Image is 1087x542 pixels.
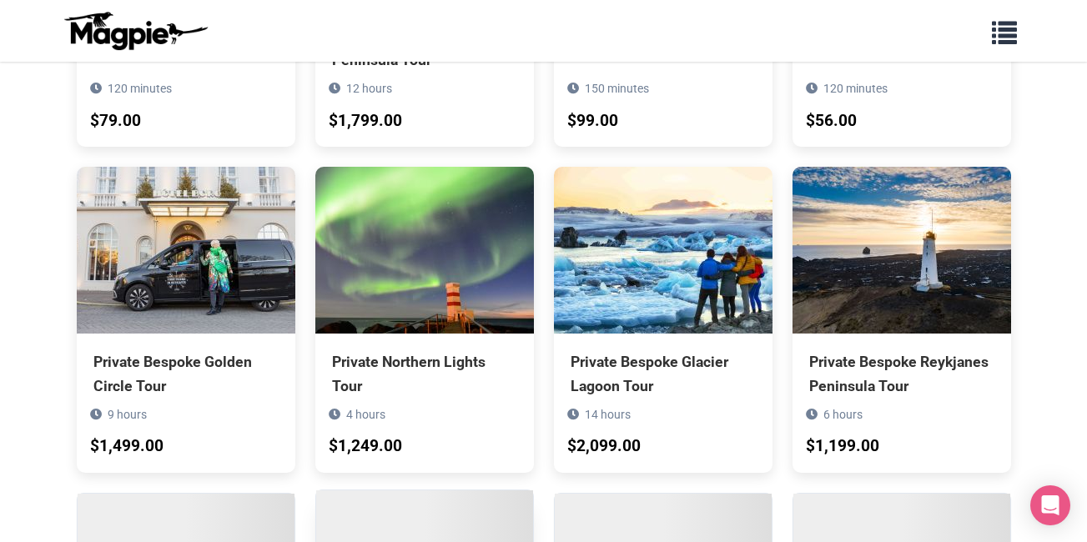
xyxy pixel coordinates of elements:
[329,108,402,134] div: $1,799.00
[567,108,618,134] div: $99.00
[823,408,863,421] span: 6 hours
[793,167,1011,334] img: Private Bespoke Reykjanes Peninsula Tour
[346,82,392,95] span: 12 hours
[1030,485,1070,525] div: Open Intercom Messenger
[332,350,517,397] div: Private Northern Lights Tour
[823,82,888,95] span: 120 minutes
[554,167,772,334] img: Private Bespoke Glacier Lagoon Tour
[90,108,141,134] div: $79.00
[77,167,295,472] a: Private Bespoke Golden Circle Tour 9 hours $1,499.00
[809,350,994,397] div: Private Bespoke Reykjanes Peninsula Tour
[793,167,1011,472] a: Private Bespoke Reykjanes Peninsula Tour 6 hours $1,199.00
[567,434,641,459] div: $2,099.00
[315,167,534,334] img: Private Northern Lights Tour
[806,434,879,459] div: $1,199.00
[60,11,210,51] img: logo-ab69f6fb50320c5b225c76a69d11143b.png
[806,108,857,134] div: $56.00
[571,350,756,397] div: Private Bespoke Glacier Lagoon Tour
[108,82,172,95] span: 120 minutes
[329,434,402,459] div: $1,249.00
[315,167,534,472] a: Private Northern Lights Tour 4 hours $1,249.00
[554,167,772,472] a: Private Bespoke Glacier Lagoon Tour 14 hours $2,099.00
[90,434,164,459] div: $1,499.00
[77,167,295,334] img: Private Bespoke Golden Circle Tour
[585,408,631,421] span: 14 hours
[93,350,279,397] div: Private Bespoke Golden Circle Tour
[585,82,649,95] span: 150 minutes
[108,408,147,421] span: 9 hours
[346,408,385,421] span: 4 hours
